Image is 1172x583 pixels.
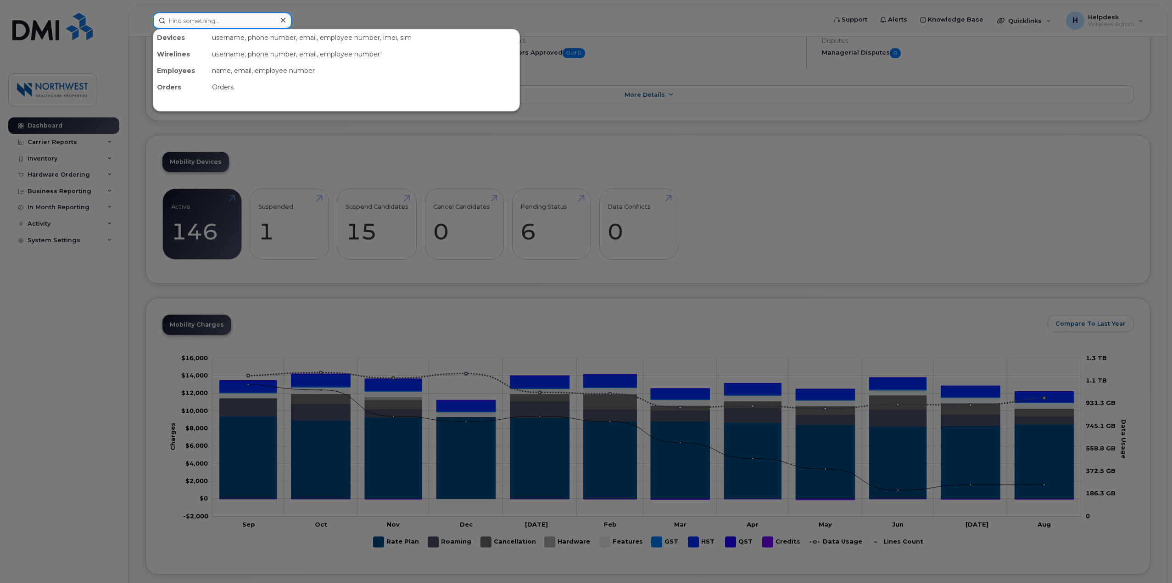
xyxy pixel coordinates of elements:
input: Find something... [153,12,292,29]
div: name, email, employee number [208,62,519,79]
div: username, phone number, email, employee number, imei, sim [208,29,519,46]
div: username, phone number, email, employee number [208,46,519,62]
div: Wirelines [153,46,208,62]
div: Orders [208,79,519,95]
div: Orders [153,79,208,95]
div: Devices [153,29,208,46]
div: Employees [153,62,208,79]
